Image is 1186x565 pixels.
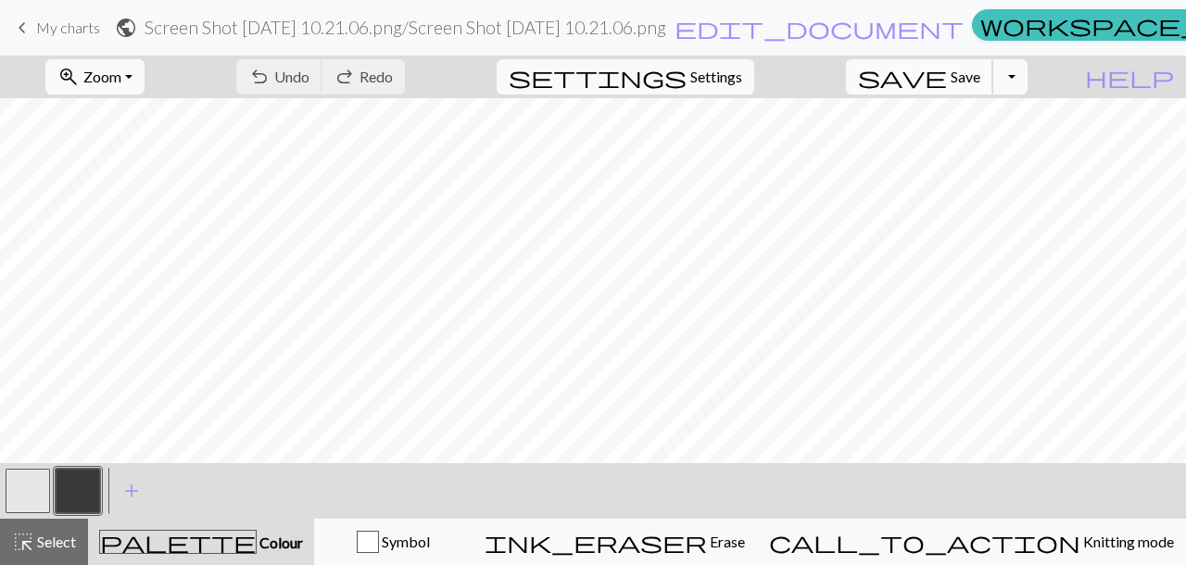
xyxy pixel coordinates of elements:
button: Erase [473,519,757,565]
span: call_to_action [769,529,1080,555]
span: highlight_alt [12,529,34,555]
span: Erase [707,533,745,550]
button: Zoom [45,59,145,94]
span: zoom_in [57,64,80,90]
span: Settings [690,66,742,88]
span: save [858,64,947,90]
span: ink_eraser [485,529,707,555]
span: Colour [257,534,303,551]
span: Symbol [379,533,430,550]
button: Save [846,59,993,94]
a: My charts [11,12,100,44]
button: Knitting mode [757,519,1186,565]
button: Symbol [314,519,473,565]
button: SettingsSettings [497,59,754,94]
button: Colour [88,519,314,565]
span: palette [100,529,256,555]
i: Settings [509,66,687,88]
span: Zoom [83,68,121,85]
span: Save [951,68,980,85]
span: My charts [36,19,100,36]
span: Knitting mode [1080,533,1174,550]
span: public [115,15,137,41]
span: edit_document [675,15,964,41]
span: Select [34,533,76,550]
span: help [1085,64,1174,90]
span: add [120,478,143,504]
span: settings [509,64,687,90]
h2: Screen Shot [DATE] 10.21.06.png / Screen Shot [DATE] 10.21.06.png [145,17,666,38]
span: keyboard_arrow_left [11,15,33,41]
